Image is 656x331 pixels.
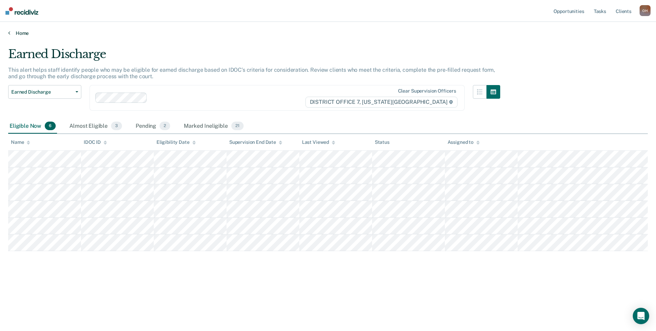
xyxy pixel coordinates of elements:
[160,122,170,130] span: 2
[640,5,651,16] div: O H
[11,89,73,95] span: Earned Discharge
[156,139,196,145] div: Eligibility Date
[68,119,123,134] div: Almost Eligible3
[84,139,107,145] div: IDOC ID
[8,67,495,80] p: This alert helps staff identify people who may be eligible for earned discharge based on IDOC’s c...
[305,97,457,108] span: DISTRICT OFFICE 7, [US_STATE][GEOGRAPHIC_DATA]
[8,119,57,134] div: Eligible Now6
[5,7,38,15] img: Recidiviz
[229,139,282,145] div: Supervision End Date
[111,122,122,130] span: 3
[640,5,651,16] button: OH
[302,139,335,145] div: Last Viewed
[11,139,30,145] div: Name
[398,88,456,94] div: Clear supervision officers
[45,122,56,130] span: 6
[182,119,245,134] div: Marked Ineligible21
[448,139,480,145] div: Assigned to
[231,122,244,130] span: 21
[8,47,500,67] div: Earned Discharge
[8,85,81,99] button: Earned Discharge
[134,119,172,134] div: Pending2
[633,308,649,324] div: Open Intercom Messenger
[8,30,648,36] a: Home
[375,139,389,145] div: Status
